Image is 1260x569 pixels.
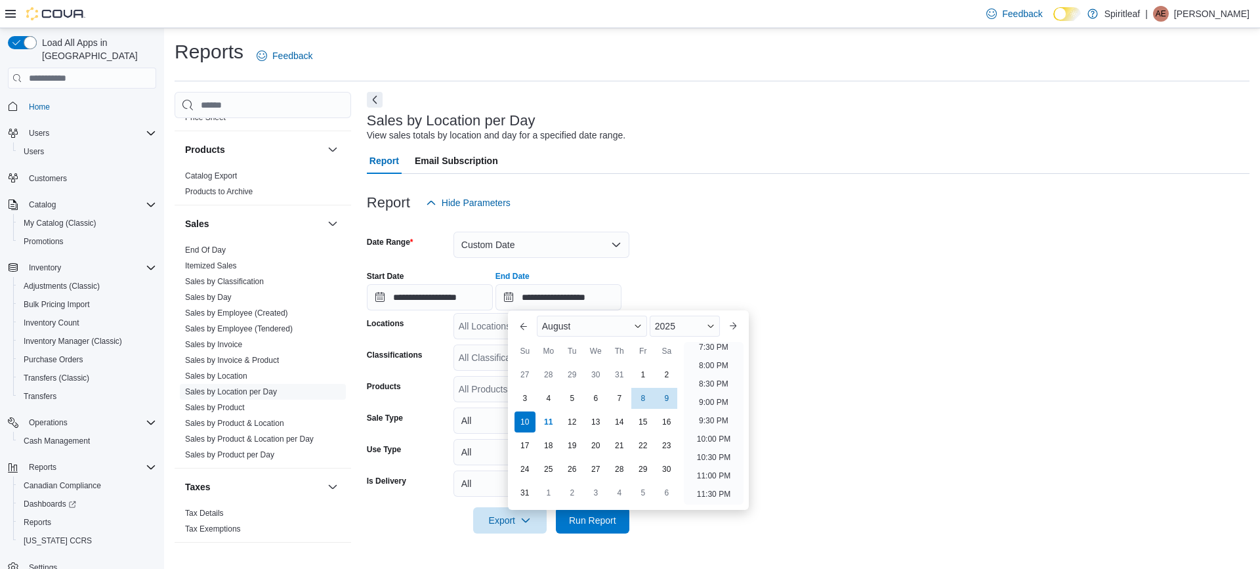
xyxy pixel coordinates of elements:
button: Users [24,125,54,141]
p: | [1145,6,1148,22]
span: Users [24,146,44,157]
div: day-31 [609,364,630,385]
a: Tax Exemptions [185,524,241,534]
button: Run Report [556,507,629,534]
button: My Catalog (Classic) [13,214,161,232]
div: day-8 [633,388,654,409]
a: Sales by Product & Location per Day [185,434,314,444]
button: Reports [3,458,161,476]
a: Products to Archive [185,187,253,196]
li: 7:30 PM [694,339,734,355]
a: Sales by Day [185,293,232,302]
label: Classifications [367,350,423,360]
button: Next [367,92,383,108]
span: Adjustments (Classic) [24,281,100,291]
span: Sales by Product & Location [185,418,284,429]
span: Adjustments (Classic) [18,278,156,294]
li: 10:30 PM [692,450,736,465]
div: day-31 [514,482,535,503]
span: [US_STATE] CCRS [24,536,92,546]
div: Su [514,341,535,362]
p: [PERSON_NAME] [1174,6,1249,22]
a: End Of Day [185,245,226,255]
div: day-13 [585,411,606,432]
span: Inventory Count [24,318,79,328]
a: Sales by Invoice [185,340,242,349]
span: Feedback [1002,7,1042,20]
a: [US_STATE] CCRS [18,533,97,549]
span: Users [29,128,49,138]
div: day-2 [656,364,677,385]
button: Products [185,143,322,156]
div: day-15 [633,411,654,432]
a: Sales by Location [185,371,247,381]
span: Transfers (Classic) [18,370,156,386]
button: Hide Parameters [421,190,516,216]
div: day-27 [585,459,606,480]
span: Catalog [24,197,156,213]
span: August [542,321,571,331]
div: day-5 [562,388,583,409]
label: Start Date [367,271,404,282]
a: Dashboards [13,495,161,513]
a: Feedback [251,43,318,69]
div: Products [175,168,351,205]
div: Andrew E [1153,6,1169,22]
span: Reports [24,517,51,528]
p: Spiritleaf [1104,6,1140,22]
button: Inventory Manager (Classic) [13,332,161,350]
div: day-30 [656,459,677,480]
a: Inventory Count [18,315,85,331]
div: Pricing [175,110,351,131]
span: Itemized Sales [185,261,237,271]
span: Inventory Manager (Classic) [24,336,122,347]
span: Sales by Employee (Tendered) [185,324,293,334]
div: day-29 [633,459,654,480]
a: Users [18,144,49,159]
div: day-4 [609,482,630,503]
button: Users [13,142,161,161]
span: Dashboards [24,499,76,509]
button: Home [3,96,161,116]
span: Reports [24,459,156,475]
a: Sales by Employee (Tendered) [185,324,293,333]
div: day-14 [609,411,630,432]
h3: Sales [185,217,209,230]
button: Canadian Compliance [13,476,161,495]
button: Custom Date [453,232,629,258]
div: day-1 [538,482,559,503]
button: Bulk Pricing Import [13,295,161,314]
span: Sales by Product per Day [185,450,274,460]
span: Sales by Location per Day [185,387,277,397]
div: day-28 [609,459,630,480]
a: Reports [18,515,56,530]
span: Customers [24,170,156,186]
span: Customers [29,173,67,184]
span: Promotions [24,236,64,247]
span: Sales by Product & Location per Day [185,434,314,444]
span: Sales by Day [185,292,232,303]
label: Locations [367,318,404,329]
span: Users [18,144,156,159]
div: day-3 [585,482,606,503]
div: day-29 [562,364,583,385]
span: Load All Apps in [GEOGRAPHIC_DATA] [37,36,156,62]
span: Products to Archive [185,186,253,197]
label: Products [367,381,401,392]
div: day-22 [633,435,654,456]
div: day-1 [633,364,654,385]
div: day-24 [514,459,535,480]
button: Inventory Count [13,314,161,332]
button: Taxes [185,480,322,494]
button: All [453,471,629,497]
a: Purchase Orders [18,352,89,368]
span: Dark Mode [1053,21,1054,22]
button: Inventory [24,260,66,276]
div: day-23 [656,435,677,456]
span: Hide Parameters [442,196,511,209]
h3: Products [185,143,225,156]
div: Taxes [175,505,351,542]
div: Button. Open the month selector. August is currently selected. [537,316,647,337]
div: day-2 [562,482,583,503]
div: Sa [656,341,677,362]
